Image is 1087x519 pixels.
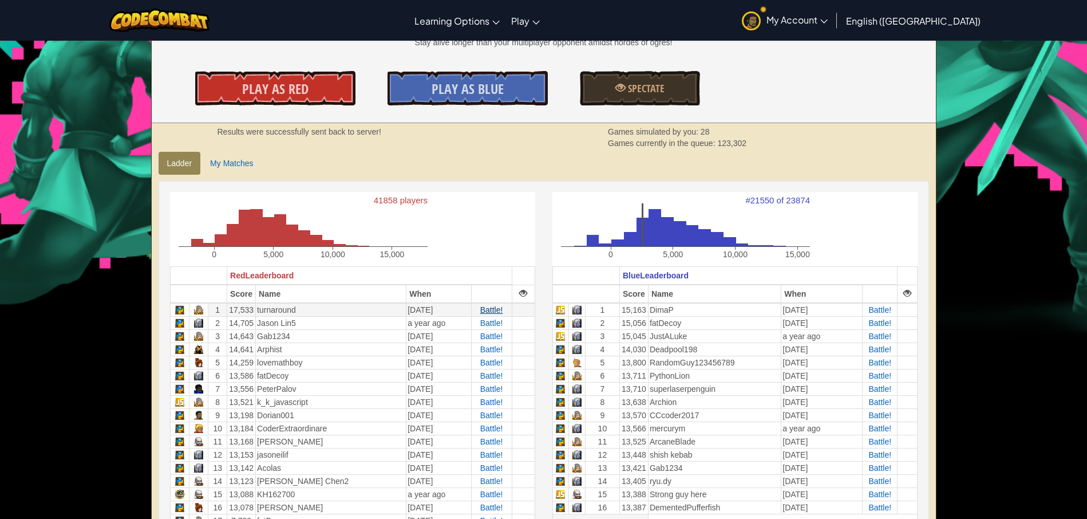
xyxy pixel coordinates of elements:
[742,11,761,30] img: avatar
[781,383,863,396] td: [DATE]
[170,330,189,343] td: Python
[868,411,891,420] span: Battle!
[585,422,619,435] td: 10
[227,475,256,488] td: 13,123
[227,396,256,409] td: 13,521
[585,396,619,409] td: 8
[552,501,569,514] td: Python
[406,435,471,449] td: [DATE]
[868,332,891,341] span: Battle!
[170,356,189,369] td: Python
[619,501,648,514] td: 13,387
[648,317,781,330] td: fatDecoy
[608,127,701,136] span: Games simulated by you:
[208,422,227,435] td: 10
[648,396,781,409] td: Archion
[256,409,406,422] td: Dorian001
[619,488,648,501] td: 13,388
[256,435,406,449] td: [PERSON_NAME]
[227,303,256,317] td: 17,533
[480,398,503,407] a: Battle!
[619,356,648,369] td: 13,800
[170,501,189,514] td: Python
[619,475,648,488] td: 13,405
[781,356,863,369] td: [DATE]
[781,396,863,409] td: [DATE]
[409,5,505,36] a: Learning Options
[406,409,471,422] td: [DATE]
[626,81,665,96] span: Spectate
[480,450,503,459] a: Battle!
[585,449,619,462] td: 12
[552,317,569,330] td: Python
[585,369,619,383] td: 6
[406,422,471,435] td: [DATE]
[781,285,863,303] th: When
[781,369,863,383] td: [DATE]
[552,330,569,343] td: Javascript
[230,271,245,280] span: Red
[414,15,489,27] span: Learning Options
[701,127,710,136] span: 28
[511,15,529,27] span: Play
[208,343,227,356] td: 4
[868,398,891,407] a: Battle!
[170,396,189,409] td: Javascript
[868,424,891,433] span: Battle!
[552,422,569,435] td: Python
[868,319,891,328] span: Battle!
[170,462,189,475] td: Python
[208,475,227,488] td: 14
[868,463,891,473] a: Battle!
[868,503,891,512] a: Battle!
[208,488,227,501] td: 15
[208,356,227,369] td: 5
[608,139,717,148] span: Games currently in the queue:
[256,356,406,369] td: lovemathboy
[432,80,504,98] span: Play As Blue
[208,435,227,449] td: 11
[480,463,503,473] a: Battle!
[648,488,781,501] td: Strong guy here
[170,383,189,396] td: Python
[868,358,891,367] a: Battle!
[208,462,227,475] td: 13
[480,437,503,446] span: Battle!
[170,343,189,356] td: Python
[227,343,256,356] td: 14,641
[480,490,503,499] a: Battle!
[619,303,648,317] td: 15,163
[781,488,863,501] td: [DATE]
[868,345,891,354] a: Battle!
[109,9,210,32] img: CodeCombat logo
[868,490,891,499] a: Battle!
[480,424,503,433] a: Battle!
[648,369,781,383] td: PythonLion
[480,411,503,420] span: Battle!
[406,475,471,488] td: [DATE]
[723,250,748,259] text: 10,000
[781,343,863,356] td: [DATE]
[580,71,700,105] a: Spectate
[263,250,283,259] text: 5,000
[256,475,406,488] td: [PERSON_NAME] Chen2
[648,435,781,449] td: ArcaneBlade
[256,462,406,475] td: Acolas
[781,317,863,330] td: [DATE]
[585,462,619,475] td: 13
[552,435,569,449] td: Python
[480,358,503,367] span: Battle!
[619,422,648,435] td: 13,566
[868,450,891,459] a: Battle!
[406,356,471,369] td: [DATE]
[227,330,256,343] td: 14,643
[619,396,648,409] td: 13,638
[552,449,569,462] td: Python
[170,369,189,383] td: Python
[406,317,471,330] td: a year ago
[552,409,569,422] td: Python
